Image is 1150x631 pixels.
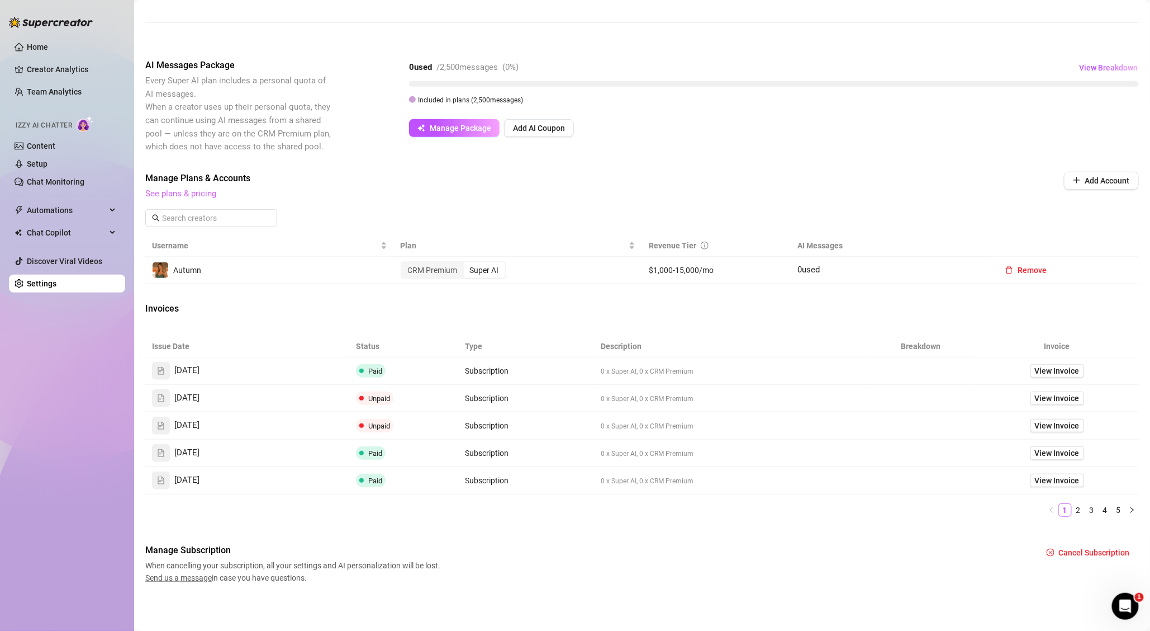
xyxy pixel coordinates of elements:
[1058,503,1072,517] li: 1
[502,62,519,72] span: ( 0 %)
[145,172,988,185] span: Manage Plans & Accounts
[1064,172,1139,190] button: Add Account
[595,336,867,357] th: Description
[976,336,1139,357] th: Invoice
[791,235,990,257] th: AI Messages
[1072,503,1085,517] li: 2
[1135,593,1144,602] span: 1
[458,336,595,357] th: Type
[174,392,199,405] span: [DATE]
[595,385,867,412] td: 0 x Super AI, 0 x CRM Premium
[394,235,643,257] th: Plan
[1035,474,1080,487] span: View Invoice
[601,477,694,485] span: 0 x Super AI, 0 x CRM Premium
[157,449,165,457] span: file-text
[145,544,444,557] span: Manage Subscription
[145,573,212,582] span: Send us a message
[1079,59,1139,77] button: View Breakdown
[601,450,694,458] span: 0 x Super AI, 0 x CRM Premium
[642,257,791,284] td: $1,000-15,000/mo
[27,87,82,96] a: Team Analytics
[418,96,523,104] span: Included in plans ( 2,500 messages)
[162,212,262,224] input: Search creators
[504,119,574,137] button: Add AI Coupon
[1047,549,1054,557] span: close-circle
[174,446,199,460] span: [DATE]
[145,76,331,152] span: Every Super AI plan includes a personal quota of AI messages. When a creator uses up their person...
[401,239,627,252] span: Plan
[9,17,93,28] img: logo-BBDzfeDw.svg
[173,266,201,275] span: Autumn
[1035,392,1080,404] span: View Invoice
[1085,176,1130,185] span: Add Account
[1030,419,1084,432] a: View Invoice
[402,262,464,278] div: CRM Premium
[1112,593,1139,620] iframe: Intercom live chat
[1038,544,1139,562] button: Cancel Subscription
[1035,447,1080,459] span: View Invoice
[595,467,867,495] td: 0 x Super AI, 0 x CRM Premium
[368,367,382,375] span: Paid
[1059,504,1071,516] a: 1
[1018,266,1047,275] span: Remove
[595,357,867,385] td: 0 x Super AI, 0 x CRM Premium
[1045,503,1058,517] button: left
[157,422,165,430] span: file-text
[1125,503,1139,517] button: right
[458,467,595,495] td: Subscription
[458,357,595,385] td: Subscription
[1030,474,1084,487] a: View Invoice
[996,261,1056,279] button: Remove
[595,412,867,440] td: 0 x Super AI, 0 x CRM Premium
[145,59,333,72] span: AI Messages Package
[798,265,820,275] span: 0 used
[1035,365,1080,377] span: View Invoice
[27,43,48,51] a: Home
[409,119,500,137] button: Manage Package
[430,124,491,133] span: Manage Package
[368,394,390,403] span: Unpaid
[1113,504,1125,516] a: 5
[153,262,168,278] img: Autumn
[27,257,102,266] a: Discover Viral Videos
[1085,503,1099,517] li: 3
[436,62,498,72] span: / 2,500 messages
[1030,446,1084,460] a: View Invoice
[1035,420,1080,432] span: View Invoice
[1048,507,1055,514] span: left
[464,262,505,278] div: Super AI
[513,124,565,133] span: Add AI Coupon
[458,440,595,467] td: Subscription
[1030,392,1084,405] a: View Invoice
[1045,503,1058,517] li: Previous Page
[1099,503,1112,517] li: 4
[152,239,378,252] span: Username
[27,142,55,150] a: Content
[1125,503,1139,517] li: Next Page
[145,336,349,357] th: Issue Date
[145,559,444,584] span: When cancelling your subscription, all your settings and AI personalization will be lost. in case...
[701,242,709,249] span: info-circle
[601,395,694,403] span: 0 x Super AI, 0 x CRM Premium
[458,385,595,412] td: Subscription
[27,177,84,186] a: Chat Monitoring
[867,336,976,357] th: Breakdown
[1099,504,1111,516] a: 4
[145,235,394,257] th: Username
[409,62,432,72] strong: 0 used
[1072,504,1085,516] a: 2
[145,189,216,199] a: See plans & pricing
[601,422,694,430] span: 0 x Super AI, 0 x CRM Premium
[1059,548,1130,557] span: Cancel Subscription
[15,206,23,215] span: thunderbolt
[1005,266,1013,274] span: delete
[1129,507,1135,514] span: right
[1112,503,1125,517] li: 5
[1086,504,1098,516] a: 3
[152,214,160,222] span: search
[157,477,165,484] span: file-text
[27,159,47,168] a: Setup
[401,261,506,279] div: segmented control
[1080,63,1138,72] span: View Breakdown
[27,279,56,288] a: Settings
